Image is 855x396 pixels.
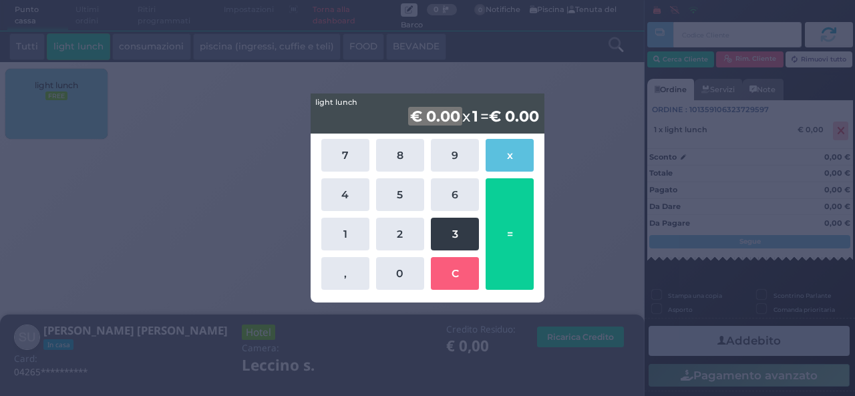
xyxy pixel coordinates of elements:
button: 6 [431,178,479,211]
button: 7 [321,139,369,172]
button: , [321,257,369,290]
button: 3 [431,218,479,250]
b: € 0.00 [489,107,539,126]
button: 8 [376,139,424,172]
div: x = [311,93,544,134]
b: 1 [470,107,480,126]
button: C [431,257,479,290]
button: 9 [431,139,479,172]
button: = [486,178,534,290]
button: 4 [321,178,369,211]
button: 5 [376,178,424,211]
span: light lunch [315,97,357,108]
b: € 0.00 [408,107,462,126]
button: 1 [321,218,369,250]
button: 2 [376,218,424,250]
button: x [486,139,534,172]
button: 0 [376,257,424,290]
